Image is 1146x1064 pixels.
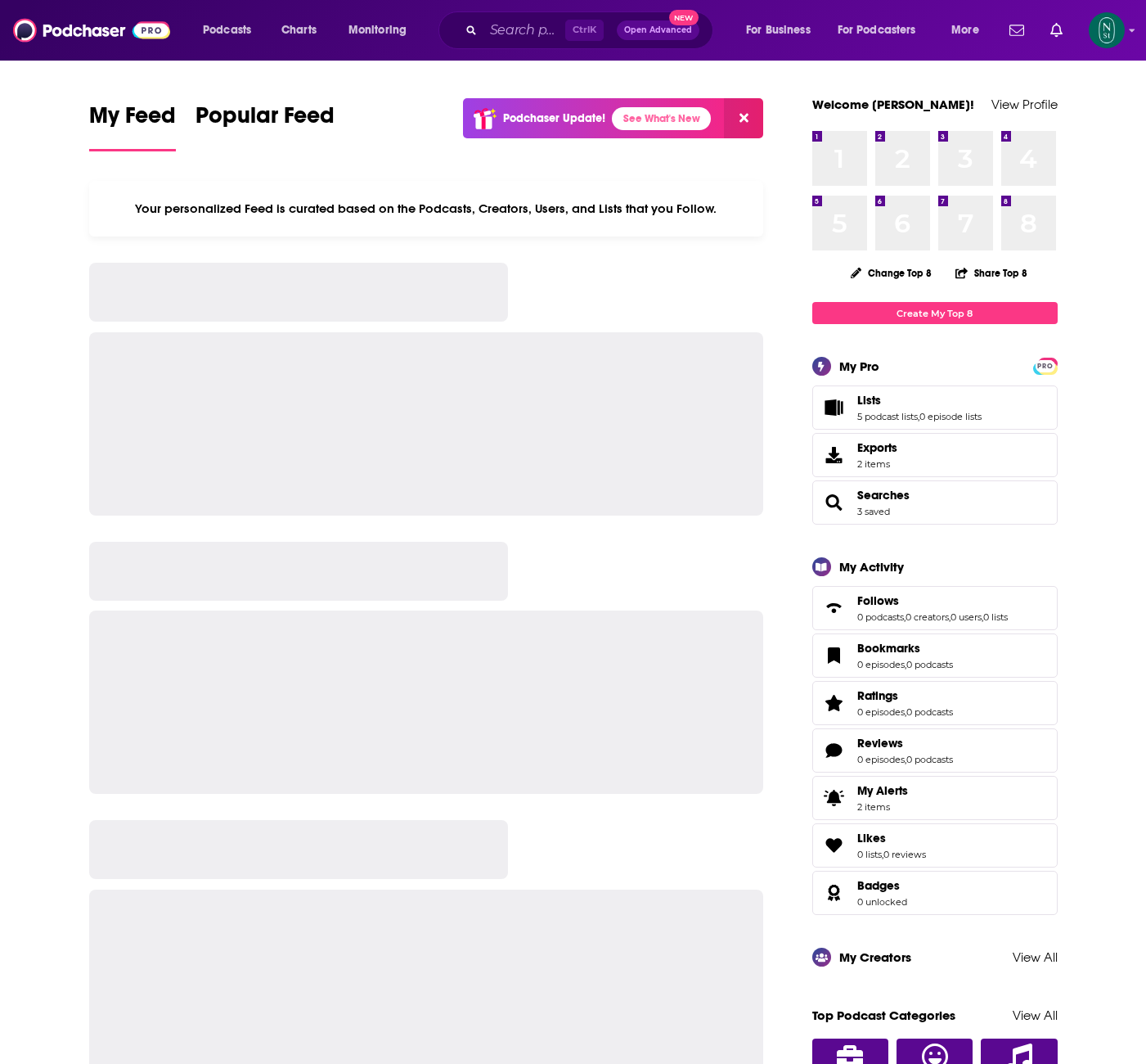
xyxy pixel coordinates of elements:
[857,754,905,765] a: 0 episodes
[89,181,764,237] div: Your personalized Feed is curated based on the Podcasts, Creators, Users, and Lists that you Follow.
[906,611,949,623] a: 0 creators
[735,17,831,43] button: open menu
[857,440,897,455] span: Exports
[905,659,906,670] span: ,
[812,385,1058,430] span: Lists
[857,659,905,670] a: 0 episodes
[951,19,979,42] span: More
[669,10,699,25] span: New
[905,706,906,718] span: ,
[818,787,851,809] span: My Alerts
[857,706,905,718] a: 0 episodes
[617,20,699,40] button: Open AdvancedNew
[1036,360,1055,372] span: PRO
[857,801,908,813] span: 2 items
[1089,12,1125,48] span: Logged in as NewtonStreet
[904,611,906,623] span: ,
[818,692,851,715] a: Ratings
[281,19,317,42] span: Charts
[624,26,692,34] span: Open Advanced
[857,736,903,751] span: Reviews
[818,396,851,419] a: Lists
[89,101,176,151] a: My Feed
[857,878,907,893] a: Badges
[857,393,982,408] a: Lists
[818,491,851,514] a: Searches
[203,19,251,42] span: Podcasts
[857,688,953,703] a: Ratings
[818,739,851,762] a: Reviews
[348,19,407,42] span: Monitoring
[1089,12,1125,48] button: Show profile menu
[812,823,1058,868] span: Likes
[812,302,1058,324] a: Create My Top 8
[812,97,974,112] a: Welcome [PERSON_NAME]!
[983,611,1008,623] a: 0 lists
[951,611,982,623] a: 0 users
[1089,12,1125,48] img: User Profile
[955,257,1028,289] button: Share Top 8
[483,17,565,43] input: Search podcasts, credits, & more...
[919,411,982,422] a: 0 episode lists
[812,1008,955,1023] a: Top Podcast Categories
[271,17,326,43] a: Charts
[857,593,1008,608] a: Follows
[905,754,906,765] span: ,
[1044,16,1069,44] a: Show notifications dropdown
[857,641,920,656] span: Bookmarks
[906,706,953,718] a: 0 podcasts
[195,101,335,151] a: Popular Feed
[883,849,926,860] a: 0 reviews
[857,688,898,703] span: Ratings
[857,878,900,893] span: Badges
[838,19,916,42] span: For Podcasters
[857,736,953,751] a: Reviews
[818,834,851,857] a: Likes
[918,411,919,422] span: ,
[191,17,272,43] button: open menu
[812,433,1058,477] a: Exports
[906,754,953,765] a: 0 podcasts
[454,11,729,49] div: Search podcasts, credits, & more...
[746,19,811,42] span: For Business
[612,107,711,130] a: See What's New
[812,728,1058,773] span: Reviews
[827,17,940,43] button: open menu
[982,611,983,623] span: ,
[89,101,176,139] span: My Feed
[857,896,907,908] a: 0 unlocked
[857,849,882,860] a: 0 lists
[1013,949,1058,965] a: View All
[857,611,904,623] a: 0 podcasts
[839,949,911,965] div: My Creators
[857,488,910,503] a: Searches
[1013,1008,1058,1023] a: View All
[857,831,926,845] a: Likes
[940,17,1000,43] button: open menu
[812,633,1058,678] span: Bookmarks
[857,641,953,656] a: Bookmarks
[857,593,899,608] span: Follows
[1003,16,1031,44] a: Show notifications dropdown
[818,444,851,467] span: Exports
[13,15,170,46] img: Podchaser - Follow, Share and Rate Podcasts
[841,263,942,283] button: Change Top 8
[1036,359,1055,372] a: PRO
[818,881,851,904] a: Badges
[906,659,953,670] a: 0 podcasts
[812,586,1058,630] span: Follows
[991,97,1058,112] a: View Profile
[882,849,883,860] span: ,
[812,681,1058,725] span: Ratings
[857,411,918,422] a: 5 podcast lists
[857,506,890,517] a: 3 saved
[839,358,879,374] div: My Pro
[812,871,1058,915] span: Badges
[812,480,1058,525] span: Searches
[857,783,908,798] span: My Alerts
[337,17,428,43] button: open menu
[565,20,604,41] span: Ctrl K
